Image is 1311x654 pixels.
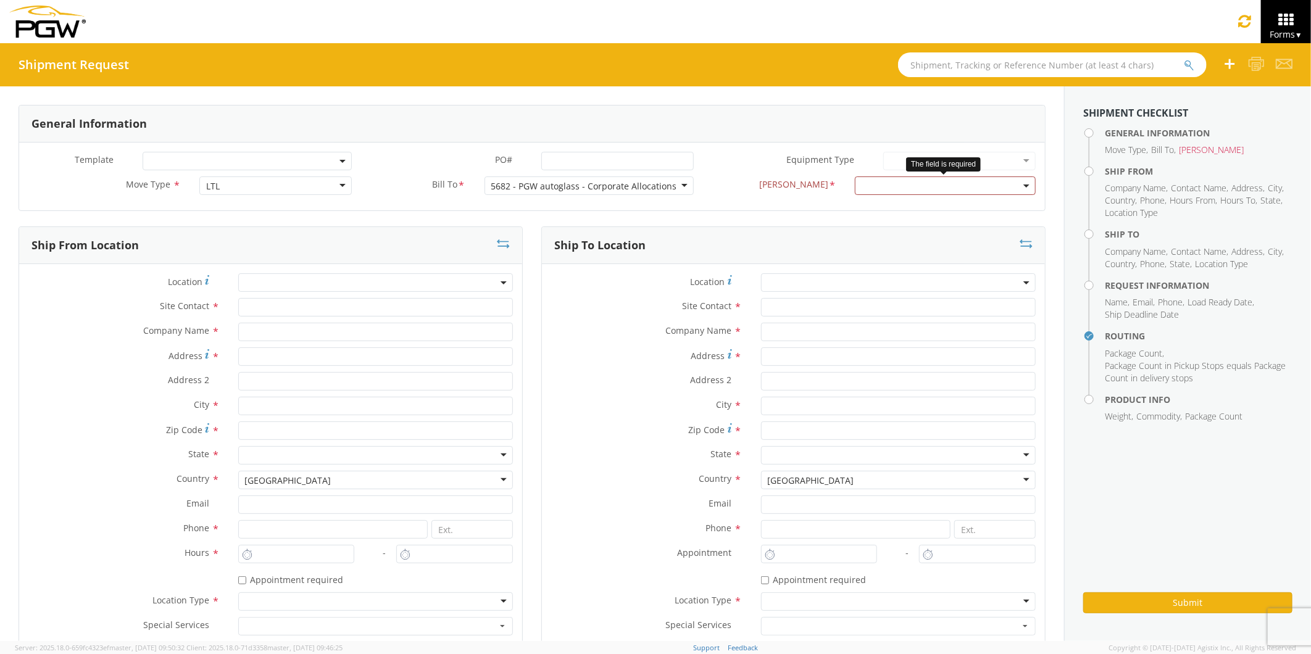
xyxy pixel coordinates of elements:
[1260,194,1281,206] span: State
[169,350,202,362] span: Address
[183,522,209,534] span: Phone
[186,643,343,652] span: Client: 2025.18.0-71d3358
[1158,296,1183,308] span: Phone
[711,448,732,460] span: State
[238,572,346,586] label: Appointment required
[75,154,114,165] span: Template
[1133,296,1155,308] li: ,
[1105,296,1128,308] span: Name
[691,350,725,362] span: Address
[1151,144,1174,155] span: Bill To
[1268,182,1284,194] li: ,
[1140,258,1167,270] li: ,
[168,374,209,386] span: Address 2
[31,239,139,252] h3: Ship From Location
[1231,182,1263,194] span: Address
[1231,182,1265,194] li: ,
[1105,395,1292,404] h4: Product Info
[1105,246,1166,257] span: Company Name
[1140,258,1165,270] span: Phone
[689,424,725,436] span: Zip Code
[691,374,732,386] span: Address 2
[1170,258,1192,270] li: ,
[675,594,732,606] span: Location Type
[1105,296,1130,308] li: ,
[759,178,828,192] span: Bill Code
[693,643,720,652] a: Support
[143,619,209,631] span: Special Services
[717,399,732,410] span: City
[1083,106,1188,120] strong: Shipment Checklist
[1105,258,1135,270] span: Country
[431,520,513,539] input: Ext.
[699,473,732,484] span: Country
[1295,30,1302,40] span: ▼
[1179,144,1244,155] span: [PERSON_NAME]
[1171,246,1226,257] span: Contact Name
[1260,194,1283,207] li: ,
[1188,296,1254,308] li: ,
[1171,182,1228,194] li: ,
[1170,194,1217,207] li: ,
[1270,28,1302,40] span: Forms
[166,424,202,436] span: Zip Code
[1231,246,1263,257] span: Address
[1105,246,1168,258] li: ,
[495,154,512,165] span: PO#
[1195,258,1248,270] span: Location Type
[1105,410,1131,422] span: Weight
[554,239,646,252] h3: Ship To Location
[1105,194,1135,206] span: Country
[188,448,209,460] span: State
[143,325,209,336] span: Company Name
[761,572,869,586] label: Appointment required
[1105,360,1286,384] span: Package Count in Pickup Stops equals Package Count in delivery stops
[238,576,246,584] input: Appointment required
[1105,281,1292,290] h4: Request Information
[1170,194,1215,206] span: Hours From
[706,522,732,534] span: Phone
[906,157,981,172] div: The field is required
[1188,296,1252,308] span: Load Ready Date
[954,520,1036,539] input: Ext.
[1268,246,1282,257] span: City
[194,399,209,410] span: City
[1105,347,1162,359] span: Package Count
[1105,207,1158,218] span: Location Type
[1171,182,1226,194] span: Contact Name
[761,576,769,584] input: Appointment required
[683,300,732,312] span: Site Contact
[1151,144,1176,156] li: ,
[433,178,458,192] span: Bill To
[1185,410,1242,422] span: Package Count
[185,547,209,558] span: Hours
[1136,410,1182,423] li: ,
[768,474,854,487] div: [GEOGRAPHIC_DATA]
[109,643,185,652] span: master, [DATE] 09:50:32
[9,6,86,38] img: pgw-form-logo-1aaa8060b1cc70fad034.png
[1105,331,1292,341] h4: Routing
[1133,296,1153,308] span: Email
[31,118,147,130] h3: General Information
[1105,182,1166,194] span: Company Name
[1136,410,1180,422] span: Commodity
[678,547,732,558] span: Appointment
[15,643,185,652] span: Server: 2025.18.0-659fc4323ef
[898,52,1207,77] input: Shipment, Tracking or Reference Number (at least 4 chars)
[728,643,758,652] a: Feedback
[709,497,732,509] span: Email
[1105,144,1148,156] li: ,
[1105,167,1292,176] h4: Ship From
[1231,246,1265,258] li: ,
[1158,296,1184,308] li: ,
[905,547,909,558] span: -
[1170,258,1190,270] span: State
[491,180,677,192] div: 5682 - PGW autoglass - Corporate Allocations
[186,497,209,509] span: Email
[1140,194,1167,207] li: ,
[1220,194,1257,207] li: ,
[152,594,209,606] span: Location Type
[19,58,129,72] h4: Shipment Request
[1140,194,1165,206] span: Phone
[1105,410,1133,423] li: ,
